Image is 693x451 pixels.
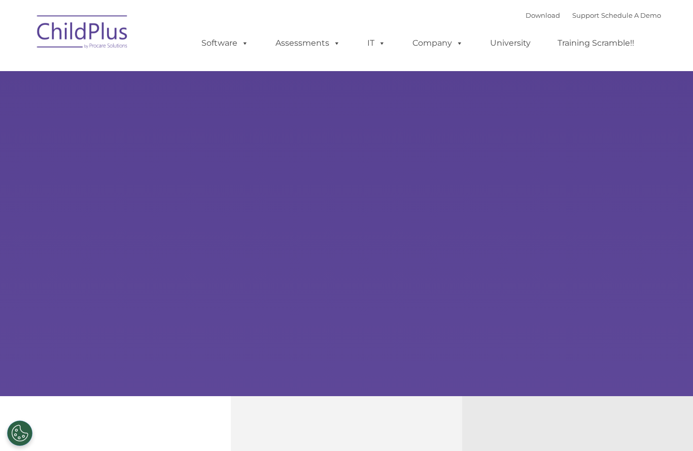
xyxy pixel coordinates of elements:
a: Schedule A Demo [601,11,661,19]
a: University [480,33,541,53]
a: Support [572,11,599,19]
a: Software [191,33,259,53]
a: Assessments [265,33,351,53]
a: Company [402,33,473,53]
img: ChildPlus by Procare Solutions [32,8,133,59]
button: Cookies Settings [7,421,32,446]
font: | [526,11,661,19]
a: IT [357,33,396,53]
a: Training Scramble!! [547,33,644,53]
a: Download [526,11,560,19]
